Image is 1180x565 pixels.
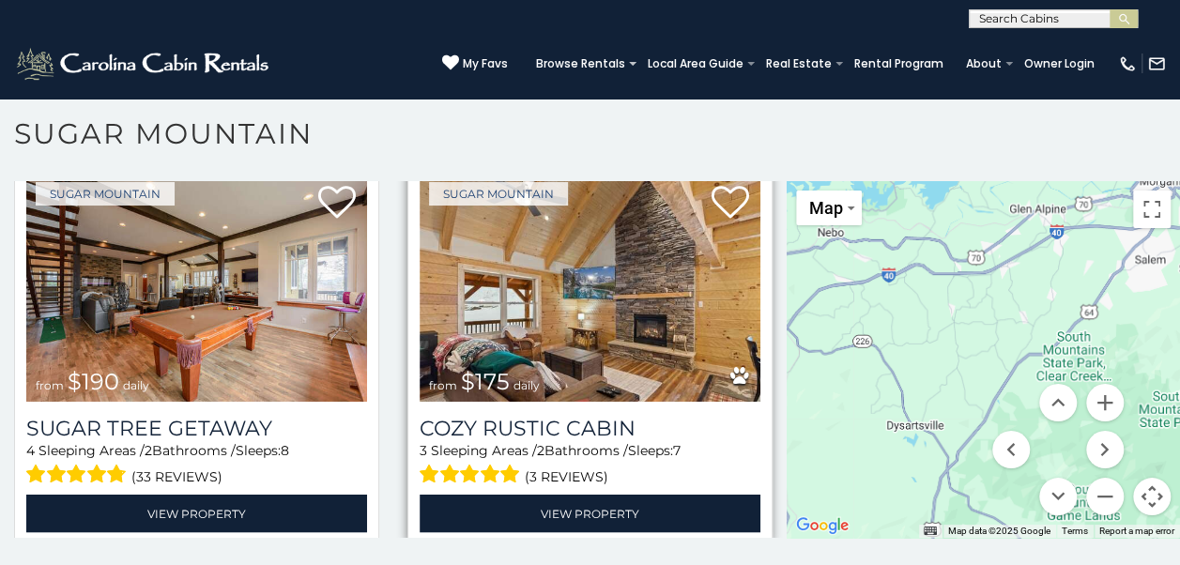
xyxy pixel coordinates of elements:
div: Sleeping Areas / Bathrooms / Sleeps: [420,441,760,489]
span: from [36,378,64,392]
span: 3 [420,442,427,459]
img: Cozy Rustic Cabin [420,173,760,401]
a: Sugar Tree Getaway from $190 daily [26,173,367,401]
button: Change map style [796,191,862,225]
a: Local Area Guide [638,51,753,77]
a: Sugar Mountain [36,182,175,206]
span: from [429,378,457,392]
a: Sugar Mountain [429,182,568,206]
button: Map camera controls [1133,478,1171,515]
span: (3 reviews) [525,465,608,489]
img: mail-regular-white.png [1147,54,1166,73]
span: Map data ©2025 Google [948,526,1050,536]
button: Move left [992,431,1030,468]
img: Google [791,513,853,538]
span: Map [809,198,843,218]
a: Owner Login [1015,51,1104,77]
a: Real Estate [757,51,841,77]
span: daily [513,378,540,392]
button: Toggle fullscreen view [1133,191,1171,228]
button: Move up [1039,384,1077,421]
span: 4 [26,442,35,459]
a: Cozy Rustic Cabin from $175 daily [420,173,760,401]
a: About [957,51,1011,77]
span: 2 [537,442,544,459]
span: 7 [673,442,681,459]
button: Zoom in [1086,384,1124,421]
span: daily [123,378,149,392]
a: View Property [26,494,367,532]
button: Zoom out [1086,478,1124,515]
img: Sugar Tree Getaway [26,173,367,401]
a: Browse Rentals [527,51,635,77]
a: Report a map error [1099,526,1174,536]
button: Move down [1039,478,1077,515]
button: Keyboard shortcuts [924,525,937,538]
span: 2 [145,442,152,459]
a: My Favs [442,54,508,73]
a: Terms (opens in new tab) [1062,526,1088,536]
div: Sleeping Areas / Bathrooms / Sleeps: [26,441,367,489]
a: Cozy Rustic Cabin [420,416,760,441]
span: (33 reviews) [131,465,222,489]
a: View Property [420,494,760,532]
span: My Favs [463,55,508,72]
span: $175 [461,368,510,395]
a: Add to favorites [318,184,356,223]
a: Sugar Tree Getaway [26,416,367,441]
a: Open this area in Google Maps (opens a new window) [791,513,853,538]
img: White-1-2.png [14,45,274,83]
a: Add to favorites [712,184,749,223]
span: 8 [281,442,289,459]
span: $190 [68,368,119,395]
a: Rental Program [845,51,953,77]
img: phone-regular-white.png [1118,54,1137,73]
button: Move right [1086,431,1124,468]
